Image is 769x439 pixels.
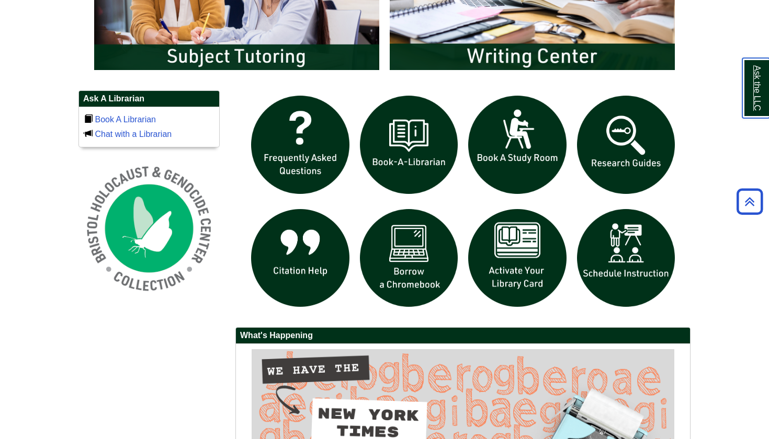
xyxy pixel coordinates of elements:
a: Book A Librarian [95,115,156,124]
img: book a study room icon links to book a study room web page [463,90,572,199]
img: Research Guides icon links to research guides web page [572,90,681,199]
img: Holocaust and Genocide Collection [78,158,220,299]
h2: Ask A Librarian [79,91,219,107]
img: activate Library Card icon links to form to activate student ID into library card [463,204,572,313]
img: Book a Librarian icon links to book a librarian web page [355,90,463,199]
img: Borrow a chromebook icon links to the borrow a chromebook web page [355,204,463,313]
h2: What's Happening [236,328,690,344]
a: Back to Top [733,194,766,209]
img: citation help icon links to citation help guide page [246,204,355,313]
a: Chat with a Librarian [95,130,172,138]
div: slideshow [246,90,680,317]
img: frequently asked questions [246,90,355,199]
img: For faculty. Schedule Library Instruction icon links to form. [572,204,681,313]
